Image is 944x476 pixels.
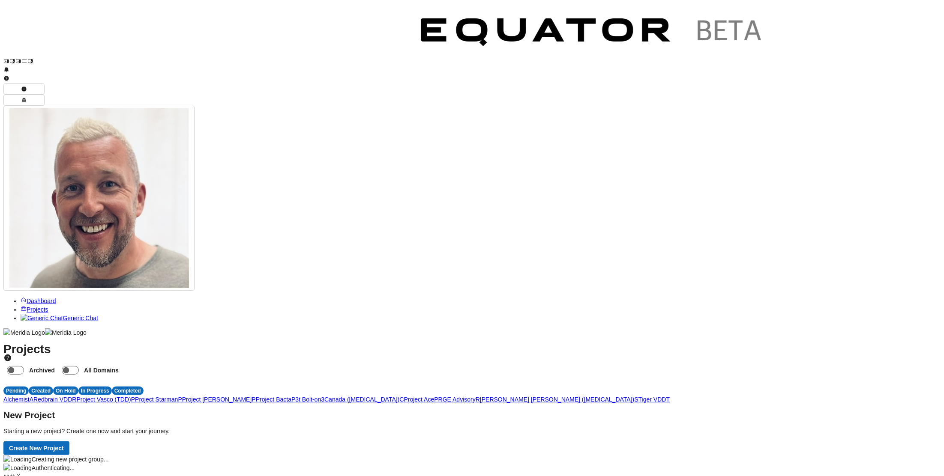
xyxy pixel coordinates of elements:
[135,396,182,403] a: Project StarmanP
[399,396,404,403] span: C
[82,363,122,378] label: All Domains
[21,306,48,313] a: Projects
[3,411,941,419] h2: New Project
[324,396,404,403] a: Canada ([MEDICAL_DATA])C
[63,315,98,321] span: Generic Chat
[666,396,670,403] span: T
[27,306,48,313] span: Projects
[45,328,87,337] img: Meridia Logo
[3,387,29,395] div: Pending
[33,396,76,403] a: Redbrain VDDR
[3,427,941,435] p: Starting a new project? Create one now and start your journey.
[27,363,58,378] label: Archived
[434,396,438,403] span: P
[404,396,438,403] a: Project AceP
[29,387,53,395] div: Created
[53,387,78,395] div: On Hold
[9,108,189,288] img: Profile Icon
[32,464,75,471] span: Authenticating...
[3,441,69,455] button: Create New Project
[3,455,32,464] img: Loading
[291,396,295,403] span: P
[178,396,182,403] span: P
[634,396,638,403] span: S
[3,328,45,337] img: Meridia Logo
[27,297,56,304] span: Dashboard
[33,3,406,64] img: Customer Logo
[3,396,33,403] a: AlchemistA
[256,396,296,403] a: Project BactaP
[3,464,32,472] img: Loading
[78,387,112,395] div: In Progress
[438,396,480,403] a: RGE AdvisoryR
[3,345,941,378] h1: Projects
[252,396,255,403] span: P
[406,3,779,64] img: Customer Logo
[76,396,135,403] a: Project Vasco (TDD)P
[480,396,638,403] a: [PERSON_NAME] [PERSON_NAME] ([MEDICAL_DATA])S
[21,315,98,321] a: Generic ChatGeneric Chat
[112,387,144,395] div: Completed
[182,396,256,403] a: Project [PERSON_NAME]P
[32,456,109,463] span: Creating new project group...
[30,396,33,403] span: A
[131,396,135,403] span: P
[638,396,670,403] a: Tiger VDDT
[295,396,324,403] a: 3t Bolt-on3
[21,297,56,304] a: Dashboard
[21,314,63,322] img: Generic Chat
[72,396,76,403] span: R
[321,396,324,403] span: 3
[476,396,480,403] span: R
